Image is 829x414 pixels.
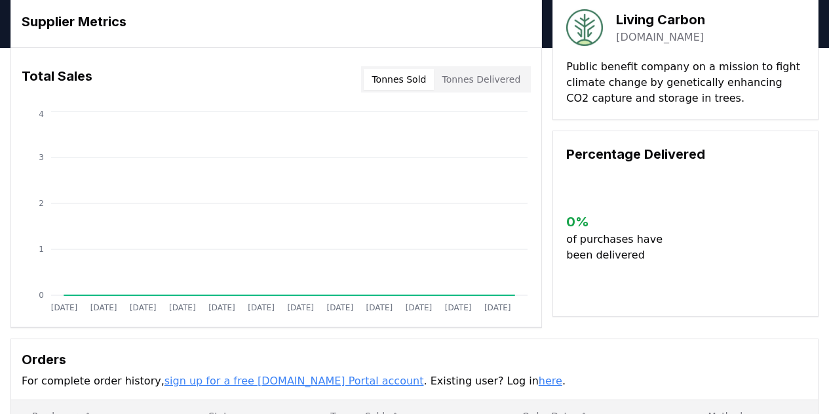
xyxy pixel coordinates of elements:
[208,303,235,312] tspan: [DATE]
[39,245,44,254] tspan: 1
[39,110,44,119] tspan: 4
[566,212,668,232] h3: 0 %
[616,30,704,45] a: [DOMAIN_NAME]
[169,303,196,312] tspan: [DATE]
[445,303,472,312] tspan: [DATE]
[566,144,805,164] h3: Percentage Delivered
[22,66,92,93] h3: Total Sales
[406,303,433,312] tspan: [DATE]
[287,303,314,312] tspan: [DATE]
[90,303,117,312] tspan: [DATE]
[566,232,668,263] p: of purchases have been delivered
[51,303,78,312] tspan: [DATE]
[39,153,44,162] tspan: 3
[616,10,705,30] h3: Living Carbon
[326,303,353,312] tspan: [DATE]
[566,9,603,46] img: Living Carbon-logo
[22,373,807,389] p: For complete order history, . Existing user? Log in .
[39,199,44,208] tspan: 2
[434,69,528,90] button: Tonnes Delivered
[364,69,434,90] button: Tonnes Sold
[566,59,805,106] p: Public benefit company on a mission to fight climate change by genetically enhancing CO2 capture ...
[484,303,511,312] tspan: [DATE]
[366,303,393,312] tspan: [DATE]
[39,291,44,300] tspan: 0
[164,375,424,387] a: sign up for a free [DOMAIN_NAME] Portal account
[130,303,157,312] tspan: [DATE]
[539,375,562,387] a: here
[22,350,807,369] h3: Orders
[248,303,275,312] tspan: [DATE]
[22,12,531,31] h3: Supplier Metrics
